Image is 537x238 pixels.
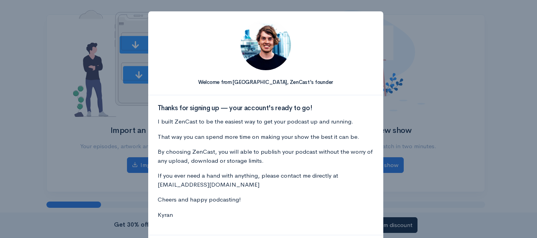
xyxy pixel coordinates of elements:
[158,133,374,142] p: That way you can spend more time on making your show the best it can be.
[158,195,374,204] p: Cheers and happy podcasting!
[158,80,374,85] h5: Welcome from [GEOGRAPHIC_DATA], ZenCast's founder
[158,117,374,126] p: I built ZenCast to be the easiest way to get your podcast up and running.
[158,171,374,189] p: If you ever need a hand with anything, please contact me directly at [EMAIL_ADDRESS][DOMAIN_NAME]
[158,147,374,165] p: By choosing ZenCast, you will able to publish your podcast without the worry of any upload, downl...
[158,211,374,220] p: Kyran
[158,105,374,112] h3: Thanks for signing up — your account's ready to go!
